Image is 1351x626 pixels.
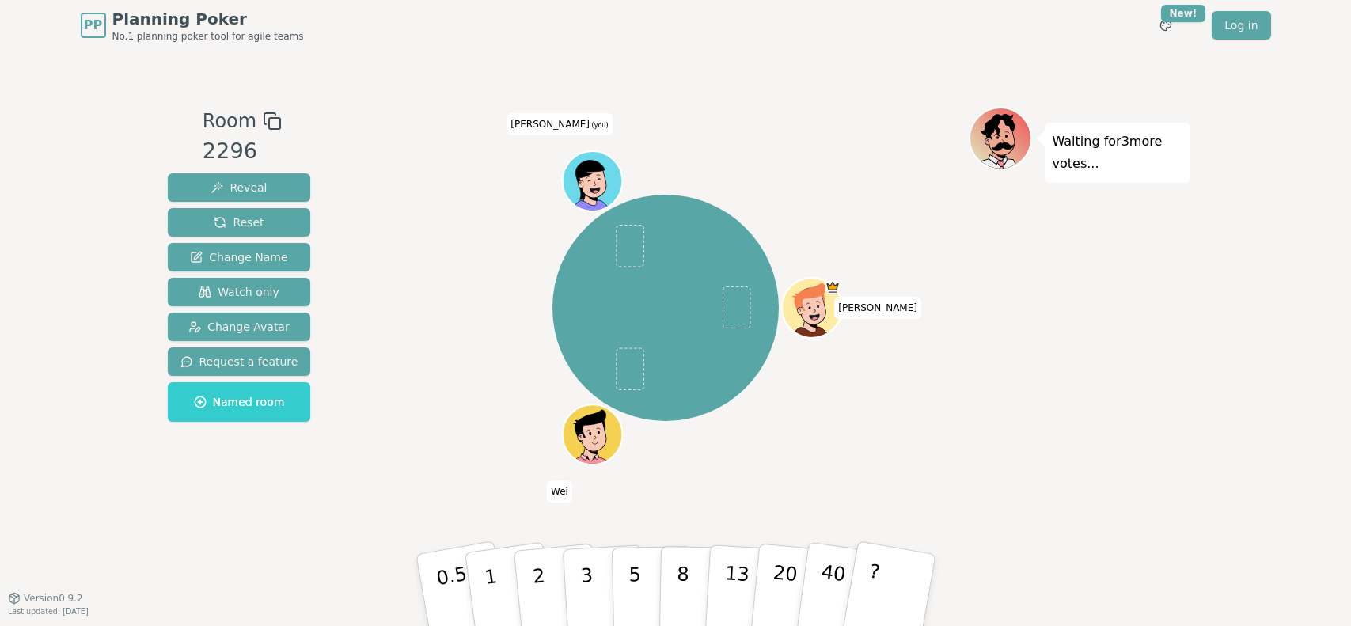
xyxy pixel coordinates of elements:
button: Change Avatar [168,313,311,341]
div: New! [1161,5,1206,22]
span: (you) [590,122,609,129]
button: Change Name [168,243,311,271]
span: Version 0.9.2 [24,592,83,605]
span: Watch only [199,284,279,300]
span: Room [203,107,256,135]
span: Change Name [190,249,287,265]
button: Reveal [168,173,311,202]
span: Reveal [211,180,267,195]
span: PP [84,16,102,35]
span: Reset [214,214,264,230]
span: No.1 planning poker tool for agile teams [112,30,304,43]
a: Log in [1212,11,1270,40]
button: Named room [168,382,311,422]
span: Click to change your name [547,480,572,503]
button: Request a feature [168,347,311,376]
button: Reset [168,208,311,237]
span: Click to change your name [507,113,612,135]
span: Named room [194,394,285,410]
span: Change Avatar [188,319,290,335]
p: Waiting for 3 more votes... [1053,131,1182,175]
span: Click to change your name [834,297,921,319]
span: Sarah is the host [825,279,841,294]
button: Click to change your avatar [564,153,620,209]
button: Watch only [168,278,311,306]
button: New! [1152,11,1180,40]
button: Version0.9.2 [8,592,83,605]
span: Request a feature [180,354,298,370]
span: Planning Poker [112,8,304,30]
a: PPPlanning PokerNo.1 planning poker tool for agile teams [81,8,304,43]
span: Last updated: [DATE] [8,607,89,616]
div: 2296 [203,135,282,168]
